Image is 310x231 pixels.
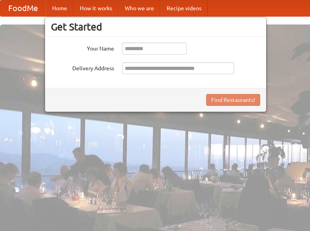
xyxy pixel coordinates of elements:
[206,94,260,106] button: Find Restaurants!
[160,0,208,16] a: Recipe videos
[0,0,46,16] a: FoodMe
[51,21,260,33] h3: Get Started
[46,0,73,16] a: Home
[51,62,114,72] label: Delivery Address
[73,0,118,16] a: How it works
[118,0,160,16] a: Who we are
[51,43,114,53] label: Your Name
